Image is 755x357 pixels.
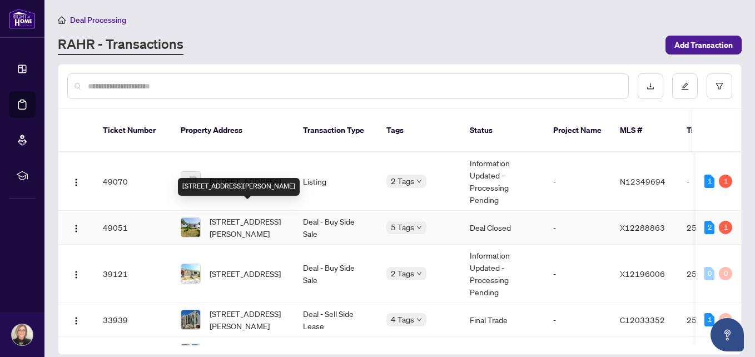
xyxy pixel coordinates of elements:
[58,16,66,24] span: home
[707,73,732,99] button: filter
[719,267,732,280] div: 0
[620,176,665,186] span: N12349694
[72,178,81,187] img: Logo
[70,15,126,25] span: Deal Processing
[94,109,172,152] th: Ticket Number
[544,245,611,303] td: -
[58,35,183,55] a: RAHR - Transactions
[210,175,281,187] span: [STREET_ADDRESS]
[181,310,200,329] img: thumbnail-img
[544,109,611,152] th: Project Name
[544,152,611,211] td: -
[294,211,377,245] td: Deal - Buy Side Sale
[94,303,172,337] td: 33939
[391,267,414,280] span: 2 Tags
[72,224,81,233] img: Logo
[711,318,744,351] button: Open asap
[704,175,714,188] div: 1
[67,172,85,190] button: Logo
[391,221,414,234] span: 5 Tags
[178,178,300,196] div: [STREET_ADDRESS][PERSON_NAME]
[620,222,665,232] span: X12288863
[611,109,678,152] th: MLS #
[391,313,414,326] span: 4 Tags
[377,109,461,152] th: Tags
[544,211,611,245] td: -
[461,152,544,211] td: Information Updated - Processing Pending
[461,303,544,337] td: Final Trade
[416,225,422,230] span: down
[294,152,377,211] td: Listing
[638,73,663,99] button: download
[181,172,200,191] img: thumbnail-img
[704,313,714,326] div: 1
[12,324,33,345] img: Profile Icon
[672,73,698,99] button: edit
[716,82,723,90] span: filter
[94,211,172,245] td: 49051
[620,315,665,325] span: C12033352
[94,152,172,211] td: 49070
[294,303,377,337] td: Deal - Sell Side Lease
[704,267,714,280] div: 0
[72,270,81,279] img: Logo
[719,175,732,188] div: 1
[94,245,172,303] td: 39121
[67,311,85,329] button: Logo
[181,218,200,237] img: thumbnail-img
[210,308,285,332] span: [STREET_ADDRESS][PERSON_NAME]
[461,109,544,152] th: Status
[72,316,81,325] img: Logo
[719,313,732,326] div: 0
[719,221,732,234] div: 1
[67,265,85,282] button: Logo
[461,245,544,303] td: Information Updated - Processing Pending
[67,219,85,236] button: Logo
[416,317,422,323] span: down
[544,303,611,337] td: -
[294,109,377,152] th: Transaction Type
[210,215,285,240] span: [STREET_ADDRESS][PERSON_NAME]
[647,82,654,90] span: download
[620,269,665,279] span: X12196006
[181,264,200,283] img: thumbnail-img
[461,211,544,245] td: Deal Closed
[681,82,689,90] span: edit
[391,175,414,187] span: 2 Tags
[416,271,422,276] span: down
[294,245,377,303] td: Deal - Buy Side Sale
[416,178,422,184] span: down
[9,8,36,29] img: logo
[704,221,714,234] div: 2
[210,267,281,280] span: [STREET_ADDRESS]
[665,36,742,54] button: Add Transaction
[674,36,733,54] span: Add Transaction
[172,109,294,152] th: Property Address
